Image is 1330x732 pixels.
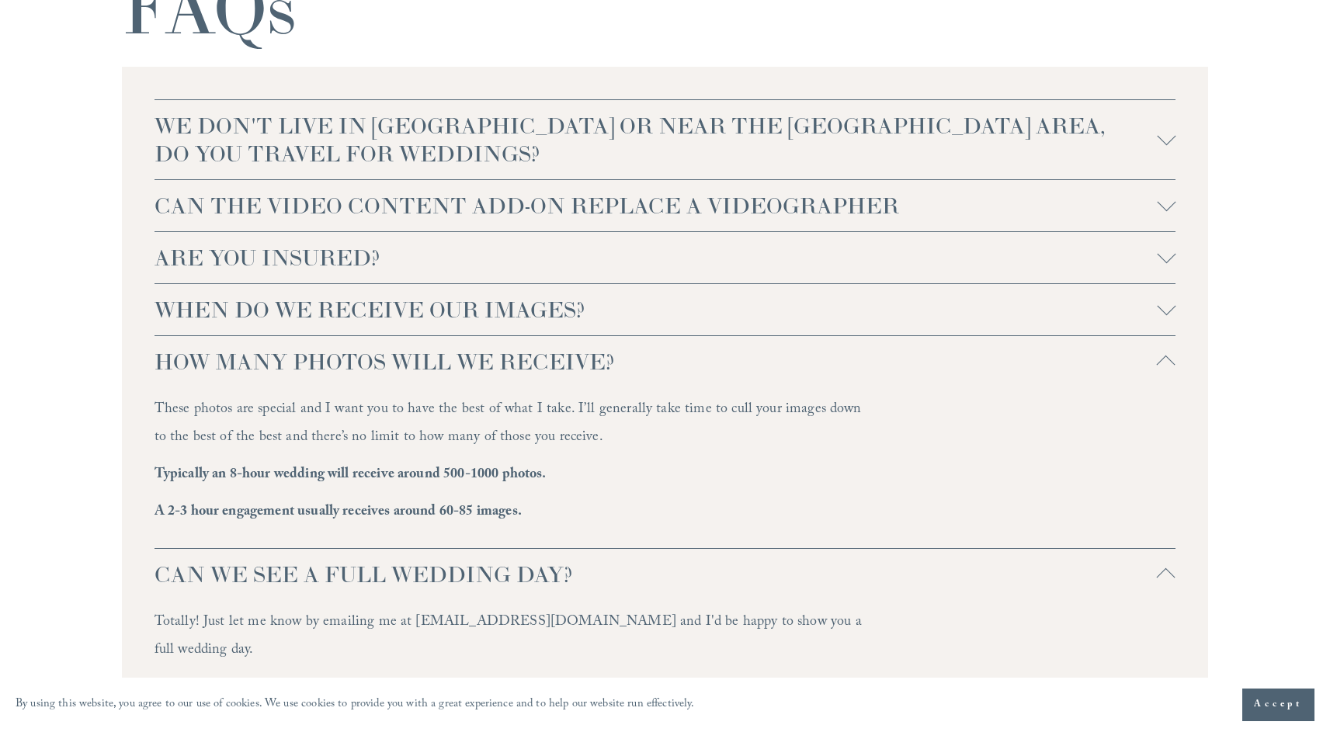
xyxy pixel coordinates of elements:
[155,501,522,525] strong: A 2-3 hour engagement usually receives around 60-85 images.
[155,336,1176,387] button: HOW MANY PHOTOS WILL WE RECEIVE?
[155,112,1158,168] span: WE DON'T LIVE IN [GEOGRAPHIC_DATA] OR NEAR THE [GEOGRAPHIC_DATA] AREA, DO YOU TRAVEL FOR WEDDINGS?
[155,244,1158,272] span: ARE YOU INSURED?
[155,296,1158,324] span: WHEN DO WE RECEIVE OUR IMAGES?
[155,348,1158,376] span: HOW MANY PHOTOS WILL WE RECEIVE?
[155,549,1176,600] button: CAN WE SEE A FULL WEDDING DAY?
[155,192,1158,220] span: CAN THE VIDEO CONTENT ADD-ON REPLACE A VIDEOGRAPHER
[155,600,1176,686] div: CAN WE SEE A FULL WEDDING DAY?
[155,609,870,665] p: Totally! Just let me know by emailing me at [EMAIL_ADDRESS][DOMAIN_NAME] and I'd be happy to show...
[155,387,1176,548] div: HOW MANY PHOTOS WILL WE RECEIVE?
[155,180,1176,231] button: CAN THE VIDEO CONTENT ADD-ON REPLACE A VIDEOGRAPHER
[155,397,870,453] p: These photos are special and I want you to have the best of what I take. I’ll generally take time...
[155,284,1176,335] button: WHEN DO WE RECEIVE OUR IMAGES?
[155,232,1176,283] button: ARE YOU INSURED?
[155,100,1176,179] button: WE DON'T LIVE IN [GEOGRAPHIC_DATA] OR NEAR THE [GEOGRAPHIC_DATA] AREA, DO YOU TRAVEL FOR WEDDINGS?
[1254,697,1303,713] span: Accept
[155,463,547,487] strong: Typically an 8-hour wedding will receive around 500-1000 photos.
[155,560,1158,588] span: CAN WE SEE A FULL WEDDING DAY?
[16,694,695,716] p: By using this website, you agree to our use of cookies. We use cookies to provide you with a grea...
[1242,689,1314,721] button: Accept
